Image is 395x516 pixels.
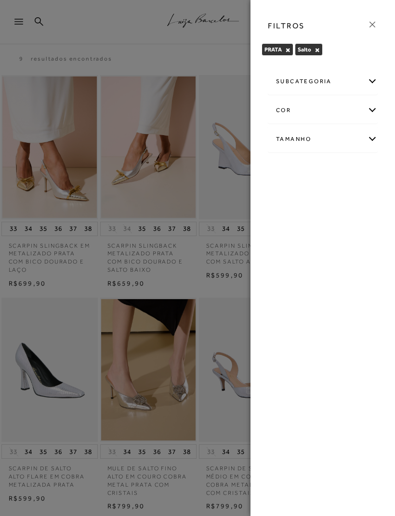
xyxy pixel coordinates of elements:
button: Salto Close [315,47,320,53]
button: PRATA Close [285,47,290,53]
span: PRATA [264,46,282,53]
span: Salto [298,46,311,53]
div: subcategoria [268,69,377,94]
div: cor [268,98,377,123]
div: Tamanho [268,126,377,152]
h3: FILTROS [268,20,305,31]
